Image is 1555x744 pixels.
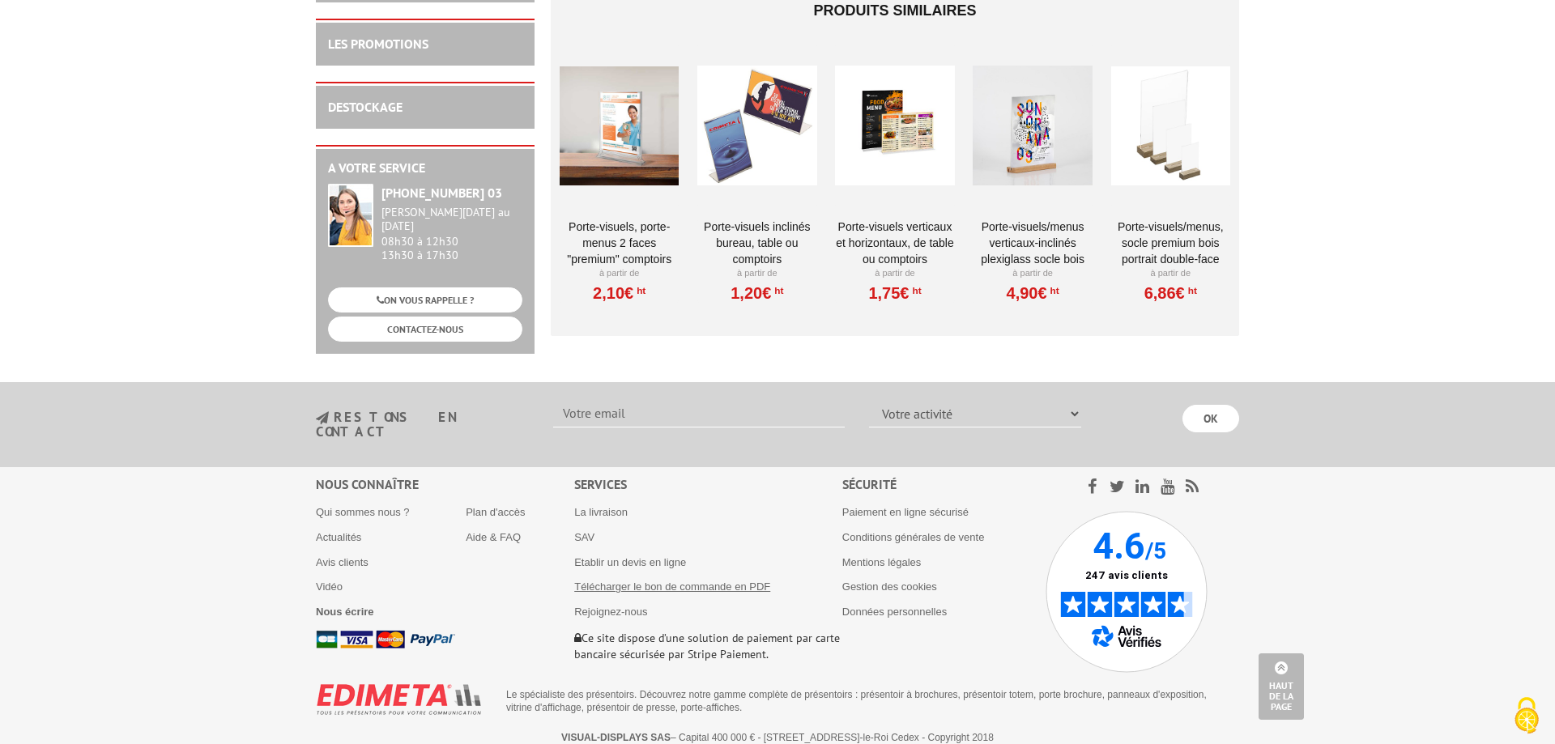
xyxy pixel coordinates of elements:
[842,556,922,568] a: Mentions légales
[842,531,985,543] a: Conditions générales de vente
[842,506,969,518] a: Paiement en ligne sécurisé
[381,185,502,201] strong: [PHONE_NUMBER] 03
[593,288,645,298] a: 2,10€HT
[1182,405,1239,432] input: OK
[1498,689,1555,744] button: Cookies (fenêtre modale)
[560,219,679,267] a: Porte-visuels, Porte-menus 2 faces "Premium" comptoirs
[561,732,671,743] strong: VISUAL-DISPLAYS SAS
[466,506,525,518] a: Plan d'accès
[1007,288,1059,298] a: 4,90€HT
[330,732,1225,743] p: – Capital 400 000 € - [STREET_ADDRESS]-le-Roi Cedex - Copyright 2018
[316,580,343,593] a: Vidéo
[1047,285,1059,296] sup: HT
[574,606,647,618] a: Rejoignez-nous
[973,267,1092,280] p: À partir de
[835,219,954,267] a: Porte-visuels verticaux et horizontaux, de table ou comptoirs
[1259,653,1304,720] a: Haut de la page
[328,184,373,247] img: widget-service.jpg
[316,606,374,618] a: Nous écrire
[381,206,522,261] div: 08h30 à 12h30 13h30 à 17h30
[574,580,770,593] a: Télécharger le bon de commande en PDF
[842,606,947,618] a: Données personnelles
[328,287,522,312] a: ON VOUS RAPPELLE ?
[813,2,976,19] span: Produits similaires
[328,36,428,52] a: LES PROMOTIONS
[574,630,842,662] p: Ce site dispose d’une solution de paiement par carte bancaire sécurisée par Stripe Paiement.
[771,285,783,296] sup: HT
[731,288,783,298] a: 1,20€HT
[842,580,937,593] a: Gestion des cookies
[328,317,522,342] a: CONTACTEZ-NOUS
[506,688,1227,714] p: Le spécialiste des présentoirs. Découvrez notre gamme complète de présentoirs : présentoir à broc...
[574,556,686,568] a: Etablir un devis en ligne
[316,531,361,543] a: Actualités
[1111,219,1230,267] a: PORTE-VISUELS/MENUS, SOCLE PREMIUM BOIS PORTRAIT DOUBLE-FACE
[868,288,921,298] a: 1,75€HT
[316,411,329,425] img: newsletter.jpg
[553,400,845,427] input: Votre email
[835,267,954,280] p: À partir de
[316,410,529,439] h3: restons en contact
[973,219,1092,267] a: Porte-Visuels/Menus verticaux-inclinés plexiglass socle bois
[1046,511,1208,673] img: Avis Vérifiés - 4.6 sur 5 - 247 avis clients
[1185,285,1197,296] sup: HT
[1111,267,1230,280] p: À partir de
[633,285,645,296] sup: HT
[316,556,369,568] a: Avis clients
[574,475,842,494] div: Services
[381,206,522,233] div: [PERSON_NAME][DATE] au [DATE]
[1506,695,1547,736] img: Cookies (fenêtre modale)
[1144,288,1197,298] a: 6,86€HT
[842,475,1046,494] div: Sécurité
[909,285,921,296] sup: HT
[697,219,816,267] a: Porte-visuels inclinés bureau, table ou comptoirs
[466,531,521,543] a: Aide & FAQ
[316,506,410,518] a: Qui sommes nous ?
[574,531,594,543] a: SAV
[560,267,679,280] p: À partir de
[316,475,574,494] div: Nous connaître
[697,267,816,280] p: À partir de
[328,99,403,115] a: DESTOCKAGE
[574,506,628,518] a: La livraison
[328,161,522,176] h2: A votre service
